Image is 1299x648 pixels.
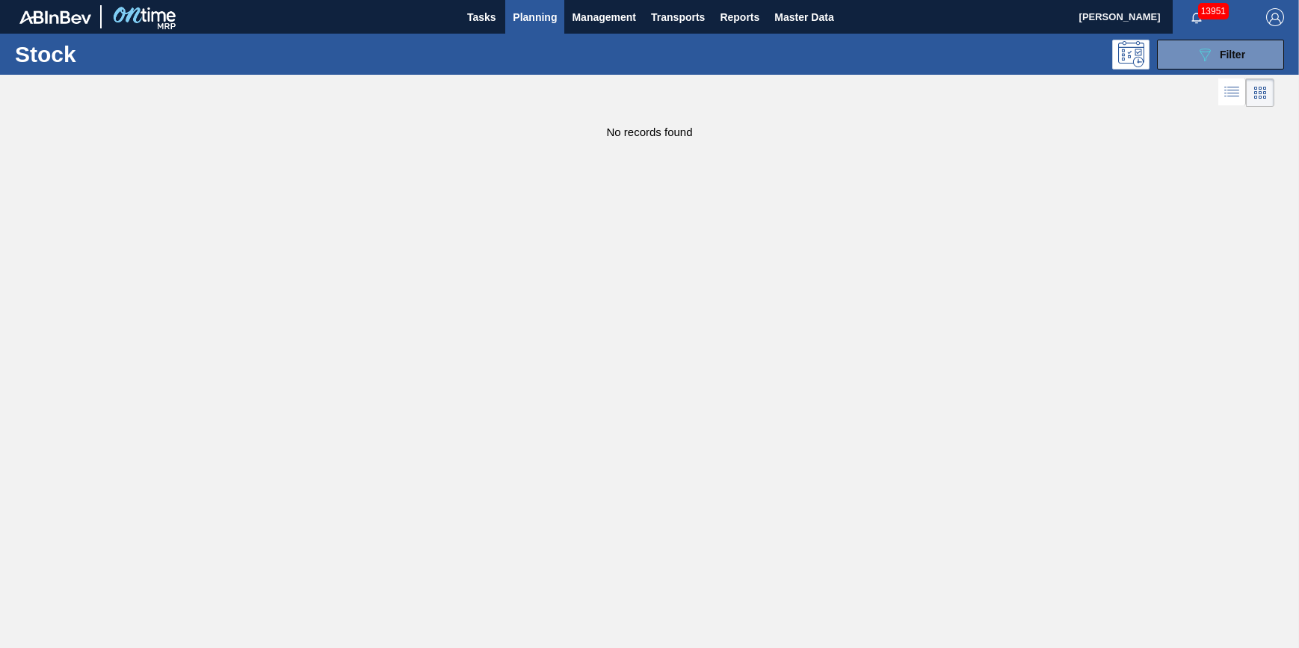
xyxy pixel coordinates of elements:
span: Master Data [774,8,833,26]
button: Notifications [1173,7,1221,28]
span: Planning [513,8,557,26]
span: Reports [720,8,759,26]
img: TNhmsLtSVTkK8tSr43FrP2fwEKptu5GPRR3wAAAABJRU5ErkJggg== [19,10,91,24]
img: Logout [1266,8,1284,26]
span: Transports [651,8,705,26]
span: 13951 [1198,3,1229,19]
div: Card Vision [1246,78,1274,107]
span: Management [572,8,636,26]
button: Filter [1157,40,1284,70]
span: Filter [1220,49,1245,61]
div: List Vision [1218,78,1246,107]
span: Tasks [465,8,498,26]
div: Programming: no user selected [1112,40,1150,70]
h1: Stock [15,46,235,63]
